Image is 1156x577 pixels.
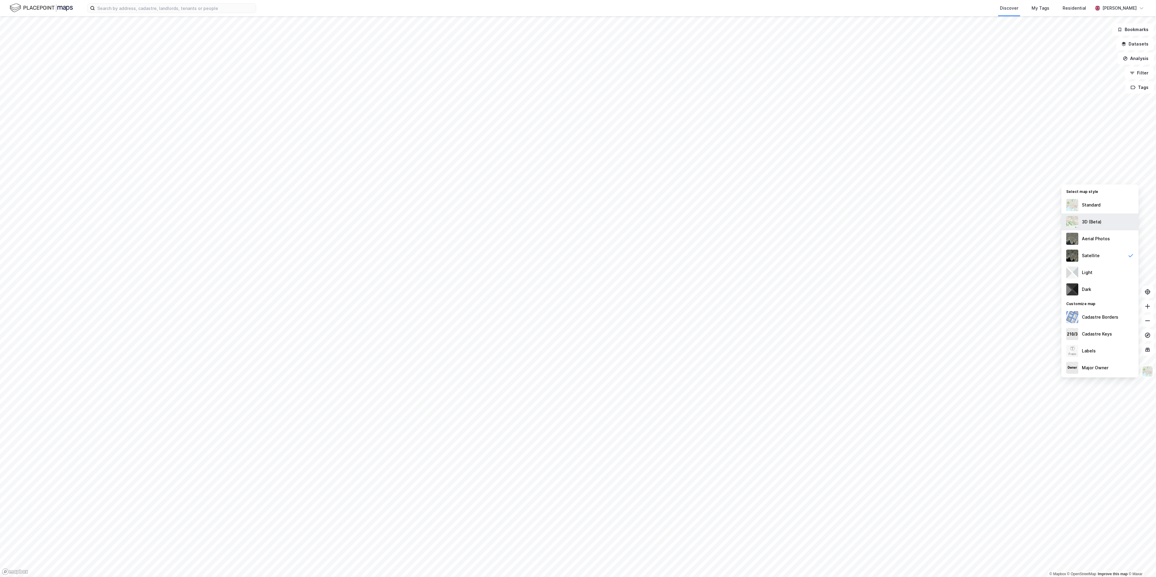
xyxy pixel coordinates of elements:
div: Select map style [1061,186,1139,197]
div: Residential [1063,5,1086,12]
div: Cadastre Borders [1082,314,1118,321]
div: Aerial Photos [1082,235,1110,242]
button: Tags [1126,81,1154,93]
div: Customize map [1061,298,1139,309]
button: Filter [1125,67,1154,79]
img: Z [1066,233,1078,245]
img: 9k= [1066,250,1078,262]
button: Bookmarks [1112,24,1154,36]
a: Mapbox homepage [2,568,28,575]
img: cadastreBorders.cfe08de4b5ddd52a10de.jpeg [1066,311,1078,323]
img: Z [1066,199,1078,211]
a: Mapbox [1049,572,1066,576]
div: 3D (Beta) [1082,218,1101,225]
a: Improve this map [1098,572,1128,576]
img: Z [1066,216,1078,228]
img: luj3wr1y2y3+OchiMxRmMxRlscgabnMEmZ7DJGWxyBpucwSZnsMkZbHIGm5zBJmewyRlscgabnMEmZ7DJGWxyBpucwSZnsMkZ... [1066,266,1078,279]
button: Datasets [1116,38,1154,50]
div: Satellite [1082,252,1100,259]
div: [PERSON_NAME] [1102,5,1137,12]
div: Light [1082,269,1092,276]
div: Cadastre Keys [1082,330,1112,338]
img: majorOwner.b5e170eddb5c04bfeeff.jpeg [1066,362,1078,374]
div: My Tags [1032,5,1049,12]
input: Search by address, cadastre, landlords, tenants or people [95,4,256,13]
img: Z [1066,345,1078,357]
img: nCdM7BzjoCAAAAAElFTkSuQmCC [1066,283,1078,295]
img: Z [1142,366,1153,377]
a: OpenStreetMap [1067,572,1096,576]
img: cadastreKeys.547ab17ec502f5a4ef2b.jpeg [1066,328,1078,340]
div: Standard [1082,201,1101,209]
button: Analysis [1118,52,1154,65]
img: logo.f888ab2527a4732fd821a326f86c7f29.svg [10,3,73,13]
iframe: Chat Widget [1126,548,1156,577]
div: Dark [1082,286,1091,293]
div: Major Owner [1082,364,1108,371]
div: Discover [1000,5,1018,12]
div: Labels [1082,347,1096,355]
